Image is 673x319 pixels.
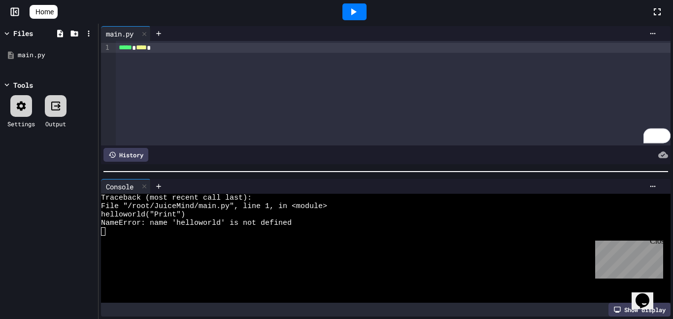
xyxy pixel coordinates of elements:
[30,5,58,19] a: Home
[101,29,138,39] div: main.py
[591,237,663,279] iframe: chat widget
[608,303,671,317] div: Show display
[101,181,138,192] div: Console
[101,194,252,202] span: Traceback (most recent call last):
[45,119,66,128] div: Output
[101,43,111,53] div: 1
[35,7,54,17] span: Home
[4,4,68,63] div: Chat with us now!Close
[18,50,95,60] div: main.py
[13,28,33,38] div: Files
[7,119,35,128] div: Settings
[116,41,671,145] div: To enrich screen reader interactions, please activate Accessibility in Grammarly extension settings
[101,26,151,41] div: main.py
[13,80,33,90] div: Tools
[101,202,327,211] span: File "/root/JuiceMind/main.py", line 1, in <module>
[103,148,148,162] div: History
[101,219,292,227] span: NameError: name 'helloworld' is not defined
[101,179,151,194] div: Console
[632,280,663,309] iframe: chat widget
[101,211,185,219] span: helloworld("Print")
